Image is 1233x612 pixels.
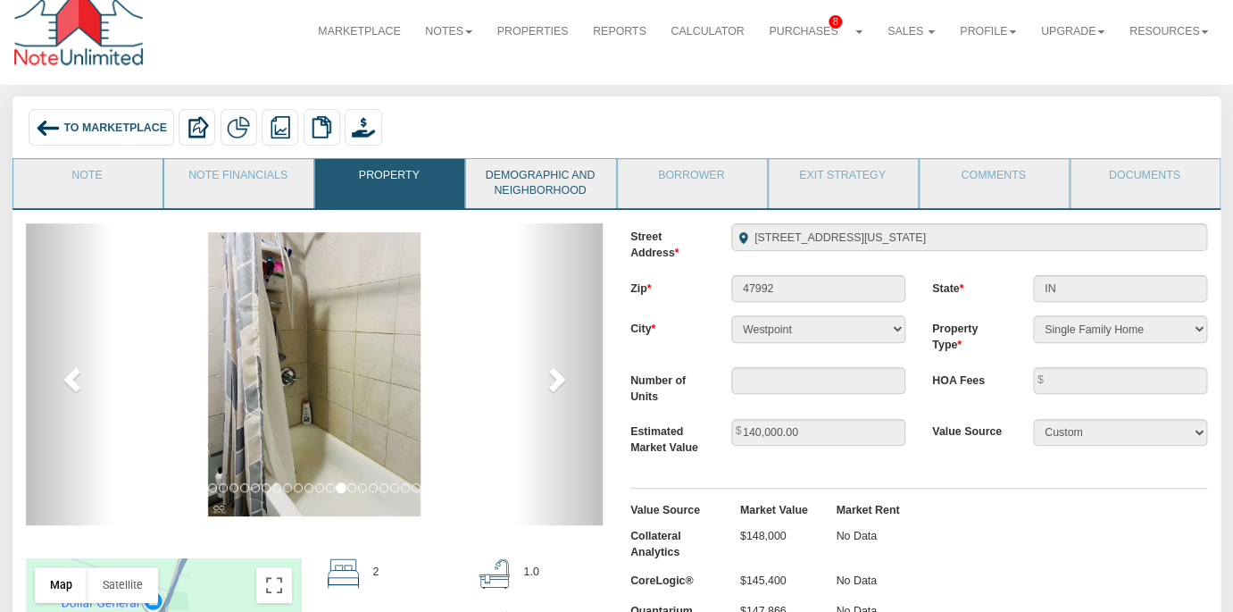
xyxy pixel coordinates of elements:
a: Reports [580,10,658,53]
label: Number of Units [617,367,718,405]
a: Calculator [658,10,756,53]
p: 2 [372,558,379,589]
button: Show satellite imagery [87,567,158,603]
a: Comments [920,159,1067,204]
a: Note Financials [164,159,312,204]
img: 576143 [208,232,421,516]
a: Marketplace [305,10,412,53]
a: Borrower [618,159,765,204]
label: Market Rent [822,503,919,519]
a: Purchases8 [756,10,875,53]
img: export.svg [186,116,209,139]
a: Upgrade [1029,10,1117,53]
a: Profile [947,10,1029,53]
img: copy.png [310,116,333,139]
label: Market Value [727,503,823,519]
a: Resources [1117,10,1221,53]
span: CoreLogic® [630,574,694,587]
a: Demographic and Neighborhood [466,159,613,209]
label: Zip [617,275,718,298]
label: City [617,315,718,338]
img: back_arrow_left_icon.svg [36,116,61,141]
label: Street Address [617,223,718,261]
p: 1.0 [523,558,538,589]
a: Exit Strategy [769,159,916,204]
p: $148,000 [740,523,787,553]
a: Documents [1071,159,1218,204]
img: partial.png [227,116,250,139]
a: Sales [875,10,947,53]
img: purchase_offer.png [352,116,375,139]
label: Value Source [630,503,727,519]
span: 8 [829,15,841,29]
span: Collateral Analytics [630,530,681,558]
p: $145,400 [740,567,787,598]
a: Notes [412,10,484,53]
a: Note [13,159,161,204]
img: reports.png [269,116,292,139]
label: State [919,275,1020,298]
label: HOA Fees [919,367,1020,390]
label: Property Type [919,315,1020,353]
span: To Marketplace [63,122,167,134]
a: Properties [485,10,580,53]
p: No Data [836,567,877,598]
button: Show street map [35,567,87,603]
button: Toggle fullscreen view [256,567,292,603]
label: Value Source [919,419,1020,441]
label: Estimated Market Value [617,419,718,457]
img: bath.svg [479,558,510,590]
a: Property [315,159,462,204]
p: No Data [836,523,877,553]
img: beds.svg [328,558,359,590]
